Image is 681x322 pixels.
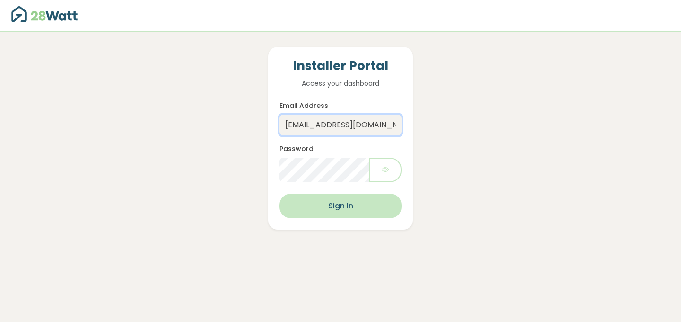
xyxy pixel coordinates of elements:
[279,194,402,218] button: Sign In
[279,115,402,135] input: Enter your email
[279,144,314,154] label: Password
[279,58,402,74] h4: Installer Portal
[279,101,328,111] label: Email Address
[11,6,78,22] img: 28Watt
[279,78,402,89] p: Access your dashboard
